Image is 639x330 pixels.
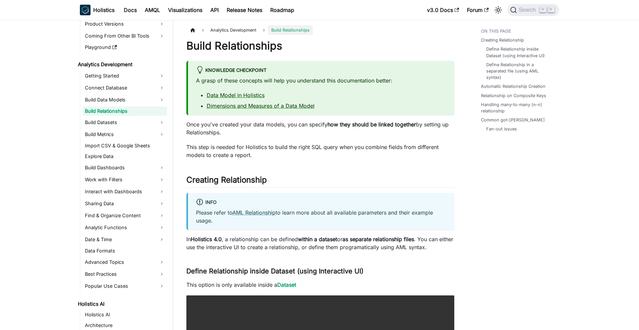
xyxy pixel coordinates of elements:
a: v3.0 Docs [423,5,463,15]
span: Analytics Development [207,25,260,35]
a: Forum [463,5,493,15]
a: Home page [186,25,199,35]
a: Visualizations [164,5,206,15]
nav: Breadcrumbs [186,25,454,35]
a: Sharing Data [83,198,167,209]
a: Automatic Relationship Creation [481,83,545,89]
span: Build Relationships [268,25,313,35]
a: AMQL [141,5,164,15]
button: Search (Command+K) [508,4,559,16]
a: Fan-out issues [486,126,517,132]
a: Common got-[PERSON_NAME] [481,117,545,123]
a: HolisticsHolistics [80,5,114,15]
a: Import CSV & Google Sheets [83,141,167,150]
img: Holistics [80,5,91,15]
a: Docs [120,5,141,15]
a: Interact with Dashboards [83,186,167,197]
a: Define Relationship inside Dataset (using Interactive UI) [486,46,552,59]
a: Holistics AI [83,310,167,319]
span: Search [517,7,540,13]
a: Relationship on Composite Keys [481,92,546,99]
a: Build Dashboards [83,162,167,173]
p: This option is only available inside a [186,281,454,289]
strong: how they should be linked together [327,121,416,128]
b: Holistics [93,6,114,14]
a: Build Datasets [83,117,167,128]
a: Best Practices [83,269,167,279]
a: Build Metrics [83,129,167,140]
p: Once you've created your data models, you can specify by setting up Relationships. [186,120,454,136]
p: In , a relationship can be defined or . You can either use the interactive UI to create a relatio... [186,235,454,251]
a: API [206,5,223,15]
a: Roadmap [266,5,298,15]
strong: Holistics 4.0 [191,236,222,243]
a: Advanced Topics [83,257,167,267]
a: Coming From Other BI Tools [83,31,167,41]
a: Handling many-to-many (n-n) relationship [481,101,555,114]
a: Data Formats [83,246,167,255]
nav: Docs sidebar [73,20,173,330]
a: Getting Started [83,71,167,81]
a: Find & Organize Content [83,210,167,221]
a: Dimensions and Measures of a Data Model [207,102,315,109]
a: Date & Time [83,234,167,245]
a: Data Model in Holistics [207,92,265,98]
a: Define Relationship in a separated file (using AML syntax) [486,62,552,81]
div: Knowledge Checkpoint [196,66,446,75]
a: Popular Use Cases [83,281,167,291]
h2: Creating Relationship [186,175,454,188]
a: Creating Relationship [481,37,524,43]
button: Switch between dark and light mode (currently light mode) [493,5,504,15]
a: Holistics AI [76,299,167,309]
a: Release Notes [223,5,266,15]
strong: as separate relationship files [342,236,414,243]
strong: within a dataset [298,236,337,243]
p: A grasp of these concepts will help you understand this documentation better: [196,77,446,84]
a: Build Relationships [83,106,167,116]
a: Analytic Functions [83,222,167,233]
div: info [196,198,446,207]
a: Connect Database [83,82,167,93]
a: Product Versions [83,19,167,29]
a: Build Data Models [83,94,167,105]
a: Analytics Development [76,60,167,69]
kbd: K [548,7,554,13]
a: Explore Data [83,152,167,161]
a: Architecture [83,321,167,330]
p: Please refer to to learn more about all available parameters and their example usage. [196,209,446,225]
a: Dataset [277,281,296,288]
a: Work with Filters [83,174,167,185]
kbd: ⌘ [539,7,546,13]
h3: Define Relationship inside Dataset (using Interactive UI) [186,267,454,275]
a: Playground [83,43,167,52]
a: AML Relationship [232,209,276,216]
h1: Build Relationships [186,39,454,53]
p: This step is needed for Holistics to build the right SQL query when you combine fields from diffe... [186,143,454,159]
